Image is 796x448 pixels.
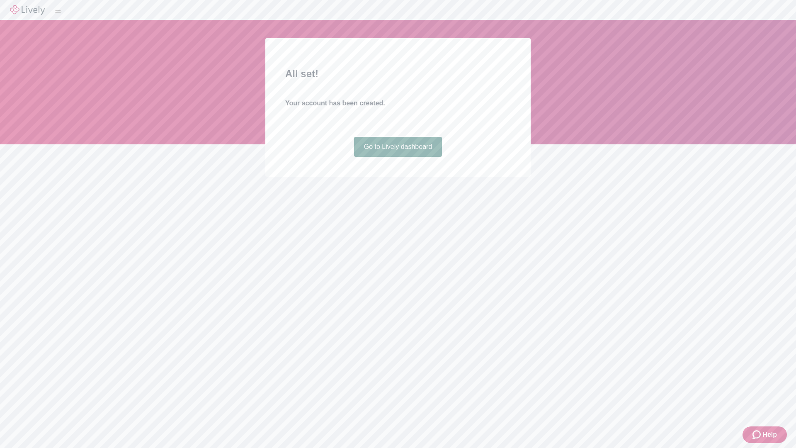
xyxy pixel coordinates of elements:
[354,137,442,157] a: Go to Lively dashboard
[743,426,787,443] button: Zendesk support iconHelp
[285,66,511,81] h2: All set!
[285,98,511,108] h4: Your account has been created.
[762,430,777,440] span: Help
[55,10,61,13] button: Log out
[10,5,45,15] img: Lively
[752,430,762,440] svg: Zendesk support icon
